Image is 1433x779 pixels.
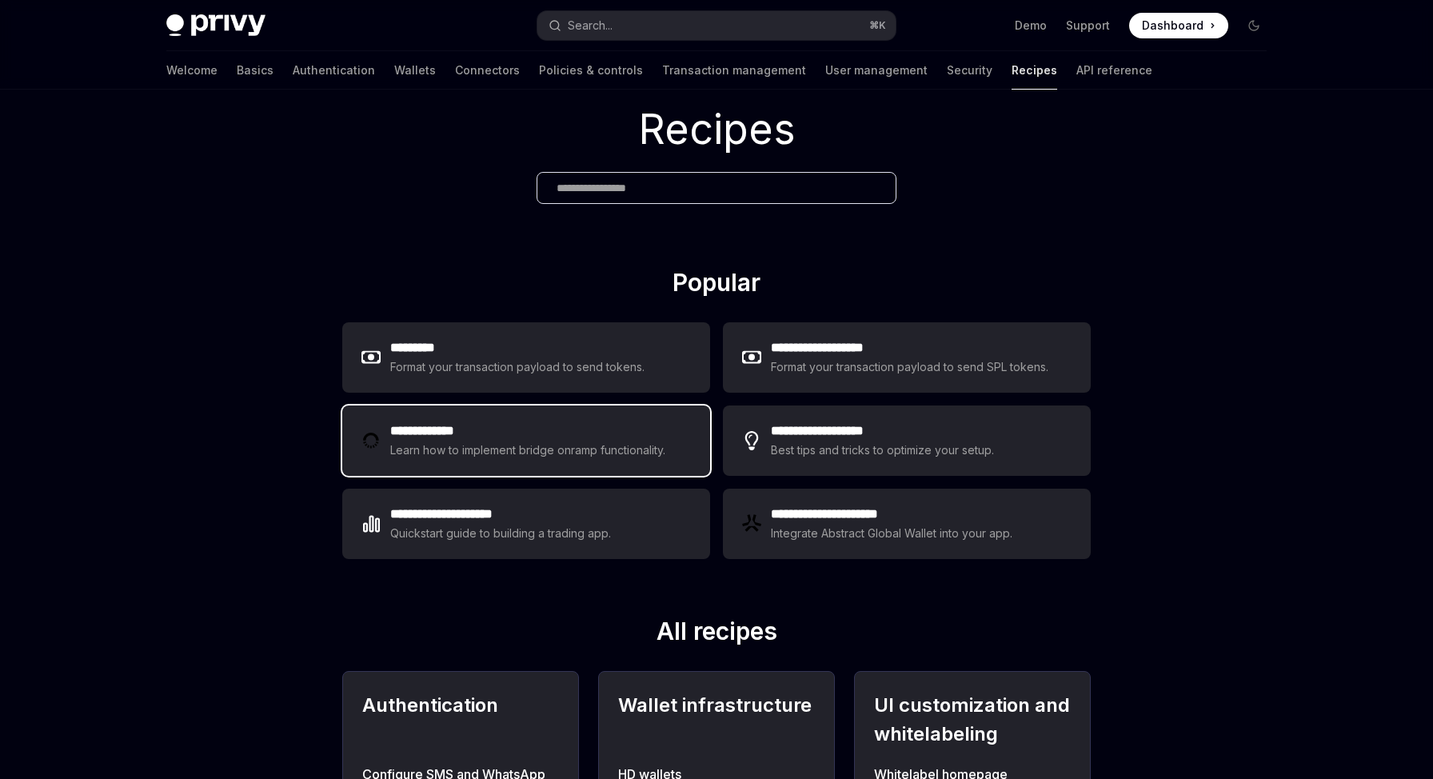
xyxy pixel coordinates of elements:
div: Format your transaction payload to send SPL tokens. [771,358,1050,377]
h2: Authentication [362,691,559,749]
a: **** **** ***Learn how to implement bridge onramp functionality. [342,405,710,476]
button: Toggle dark mode [1241,13,1267,38]
a: Welcome [166,51,218,90]
h2: Popular [342,268,1091,303]
a: Policies & controls [539,51,643,90]
a: Recipes [1012,51,1057,90]
h2: UI customization and whitelabeling [874,691,1071,749]
div: Best tips and tricks to optimize your setup. [771,441,996,460]
a: **** ****Format your transaction payload to send tokens. [342,322,710,393]
img: dark logo [166,14,265,37]
div: Format your transaction payload to send tokens. [390,358,645,377]
a: Dashboard [1129,13,1228,38]
a: Wallets [394,51,436,90]
a: Authentication [293,51,375,90]
a: User management [825,51,928,90]
a: API reference [1076,51,1152,90]
button: Search...⌘K [537,11,896,40]
div: Integrate Abstract Global Wallet into your app. [771,524,1014,543]
a: Basics [237,51,273,90]
div: Quickstart guide to building a trading app. [390,524,612,543]
a: Connectors [455,51,520,90]
span: Dashboard [1142,18,1203,34]
span: ⌘ K [869,19,886,32]
h2: All recipes [342,617,1091,652]
a: Support [1066,18,1110,34]
a: Transaction management [662,51,806,90]
h2: Wallet infrastructure [618,691,815,749]
div: Search... [568,16,613,35]
a: Security [947,51,992,90]
div: Learn how to implement bridge onramp functionality. [390,441,670,460]
a: Demo [1015,18,1047,34]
